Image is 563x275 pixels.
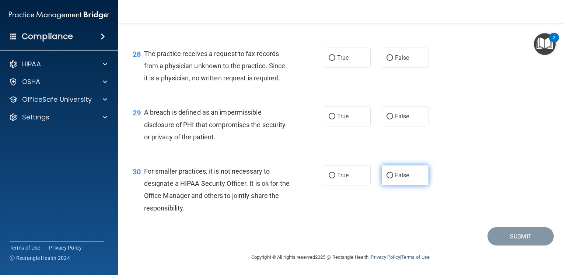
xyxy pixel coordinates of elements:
a: Terms of Use [10,244,40,251]
a: OSHA [9,77,107,86]
span: True [337,172,349,179]
span: The practice receives a request to fax records from a physician unknown to the practice. Since it... [144,50,286,82]
input: True [329,173,335,178]
span: For smaller practices, it is not necessary to designate a HIPAA Security Officer. It is ok for th... [144,167,290,212]
span: 28 [133,50,141,59]
a: Settings [9,113,107,122]
a: OfficeSafe University [9,95,107,104]
button: Open Resource Center, 2 new notifications [534,33,556,55]
span: True [337,113,349,120]
p: Settings [22,113,49,122]
input: True [329,55,335,61]
span: False [395,172,409,179]
input: False [387,55,393,61]
span: 29 [133,108,141,117]
p: HIPAA [22,60,41,69]
input: False [387,173,393,178]
h4: Compliance [22,31,73,42]
a: Privacy Policy [371,254,400,260]
iframe: Drift Widget Chat Controller [526,224,554,252]
span: Ⓒ Rectangle Health 2024 [10,254,70,262]
button: Submit [487,227,554,246]
input: True [329,114,335,119]
span: False [395,113,409,120]
input: False [387,114,393,119]
a: HIPAA [9,60,107,69]
a: Privacy Policy [49,244,82,251]
img: PMB logo [9,8,109,22]
div: 2 [553,38,555,47]
span: A breach is defined as an impermissible disclosure of PHI that compromises the security or privac... [144,108,286,140]
p: OSHA [22,77,41,86]
span: False [395,54,409,61]
div: Copyright © All rights reserved 2025 @ Rectangle Health | | [206,246,475,269]
p: OfficeSafe University [22,95,92,104]
span: True [337,54,349,61]
a: Terms of Use [401,254,430,260]
span: 30 [133,167,141,176]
